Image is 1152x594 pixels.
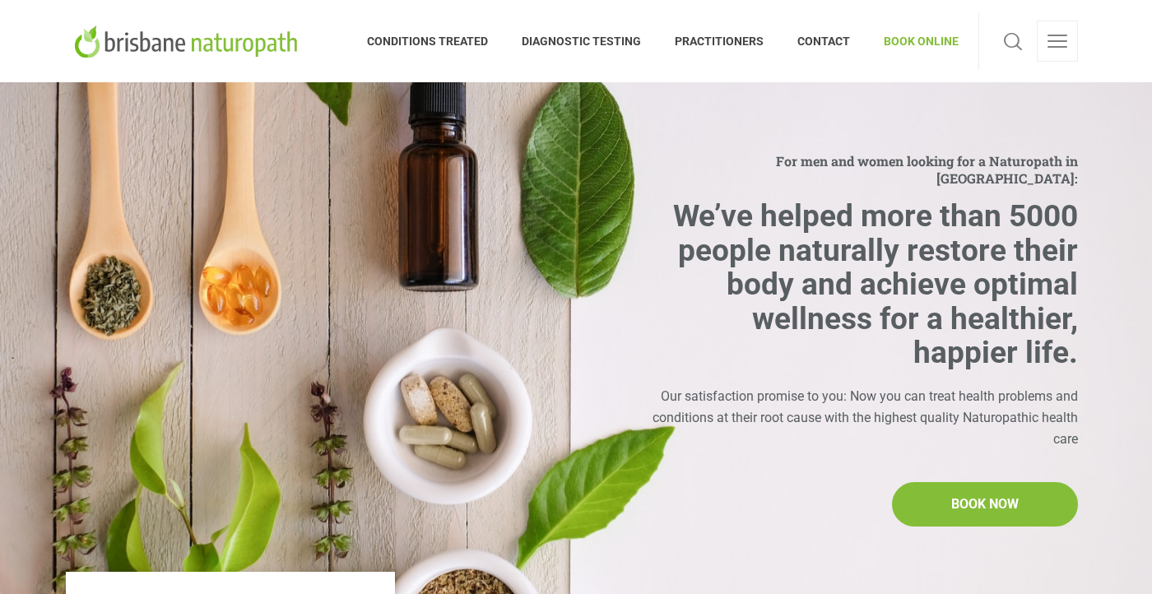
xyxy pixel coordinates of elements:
span: BOOK ONLINE [867,28,959,54]
span: For men and women looking for a Naturopath in [GEOGRAPHIC_DATA]: [644,152,1078,187]
img: Brisbane Naturopath [74,25,304,58]
a: CONTACT [781,12,867,70]
a: DIAGNOSTIC TESTING [505,12,658,70]
h2: We’ve helped more than 5000 people naturally restore their body and achieve optimal wellness for ... [644,199,1078,369]
a: CONDITIONS TREATED [367,12,505,70]
div: Our satisfaction promise to you: Now you can treat health problems and conditions at their root c... [644,386,1078,449]
a: BOOK NOW [892,482,1078,527]
a: BOOK ONLINE [867,12,959,70]
a: PRACTITIONERS [658,12,781,70]
span: DIAGNOSTIC TESTING [505,28,658,54]
span: BOOK NOW [951,494,1019,515]
a: Brisbane Naturopath [74,12,304,70]
span: CONDITIONS TREATED [367,28,505,54]
a: Search [999,21,1027,62]
span: PRACTITIONERS [658,28,781,54]
span: CONTACT [781,28,867,54]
